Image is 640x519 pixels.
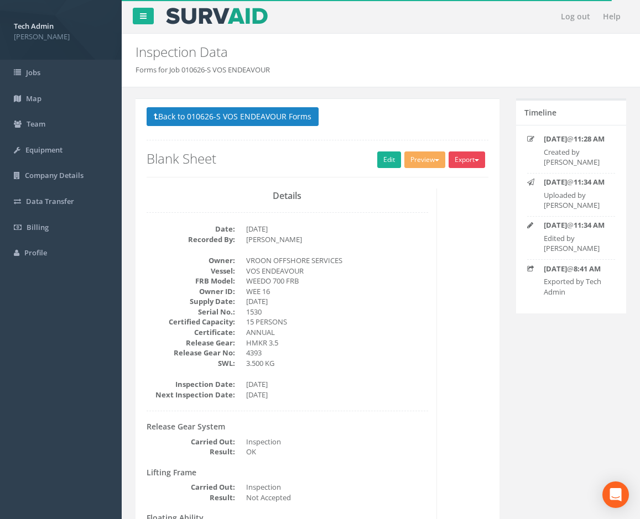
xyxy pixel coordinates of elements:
[246,327,428,338] dd: ANNUAL
[147,379,235,390] dt: Inspection Date:
[246,338,428,348] dd: HMKR 3.5
[246,307,428,317] dd: 1530
[246,482,428,492] dd: Inspection
[246,379,428,390] dd: [DATE]
[246,266,428,276] dd: VOS ENDEAVOUR
[147,276,235,286] dt: FRB Model:
[147,468,428,476] h4: Lifting Frame
[147,224,235,234] dt: Date:
[147,307,235,317] dt: Serial No.:
[136,45,626,59] h2: Inspection Data
[574,177,605,187] strong: 11:34 AM
[147,234,235,245] dt: Recorded By:
[246,348,428,358] dd: 4393
[544,233,615,254] p: Edited by [PERSON_NAME]
[544,276,615,297] p: Exported by Tech Admin
[544,264,615,274] p: @
[25,170,84,180] span: Company Details
[246,447,428,457] dd: OK
[147,151,488,166] h2: Blank Sheet
[246,286,428,297] dd: WEE 16
[246,317,428,327] dd: 15 PERSONS
[147,266,235,276] dt: Vessel:
[602,481,629,508] div: Open Intercom Messenger
[147,255,235,266] dt: Owner:
[147,437,235,447] dt: Carried Out:
[14,18,108,41] a: Tech Admin [PERSON_NAME]
[246,276,428,286] dd: WEEDO 700 FRB
[574,220,605,230] strong: 11:34 AM
[544,220,615,230] p: @
[246,255,428,266] dd: VROON OFFSHORE SERVICES
[574,134,605,144] strong: 11:28 AM
[147,338,235,348] dt: Release Gear:
[147,296,235,307] dt: Supply Date:
[24,248,47,258] span: Profile
[147,327,235,338] dt: Certificate:
[26,196,74,206] span: Data Transfer
[544,177,567,187] strong: [DATE]
[147,107,319,126] button: Back to 010626-S VOS ENDEAVOUR Forms
[147,317,235,327] dt: Certified Capacity:
[14,21,54,31] strong: Tech Admin
[449,151,485,168] button: Export
[544,220,567,230] strong: [DATE]
[246,296,428,307] dd: [DATE]
[26,93,41,103] span: Map
[147,492,235,503] dt: Result:
[147,482,235,492] dt: Carried Out:
[377,151,401,168] a: Edit
[27,222,49,232] span: Billing
[544,190,615,211] p: Uploaded by [PERSON_NAME]
[544,134,615,144] p: @
[544,177,615,187] p: @
[147,390,235,400] dt: Next Inspection Date:
[246,234,428,245] dd: [PERSON_NAME]
[544,134,567,144] strong: [DATE]
[246,437,428,447] dd: Inspection
[574,264,601,274] strong: 8:41 AM
[147,286,235,297] dt: Owner ID:
[147,447,235,457] dt: Result:
[246,358,428,369] dd: 3.500 KG
[147,348,235,358] dt: Release Gear No:
[246,492,428,503] dd: Not Accepted
[147,422,428,431] h4: Release Gear System
[27,119,45,129] span: Team
[136,65,270,75] li: Forms for Job 010626-S VOS ENDEAVOUR
[25,145,63,155] span: Equipment
[544,264,567,274] strong: [DATE]
[147,191,428,201] h3: Details
[544,147,615,167] p: Created by [PERSON_NAME]
[524,108,556,117] h5: Timeline
[14,32,108,42] span: [PERSON_NAME]
[147,358,235,369] dt: SWL:
[26,67,40,77] span: Jobs
[246,224,428,234] dd: [DATE]
[404,151,445,168] button: Preview
[246,390,428,400] dd: [DATE]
